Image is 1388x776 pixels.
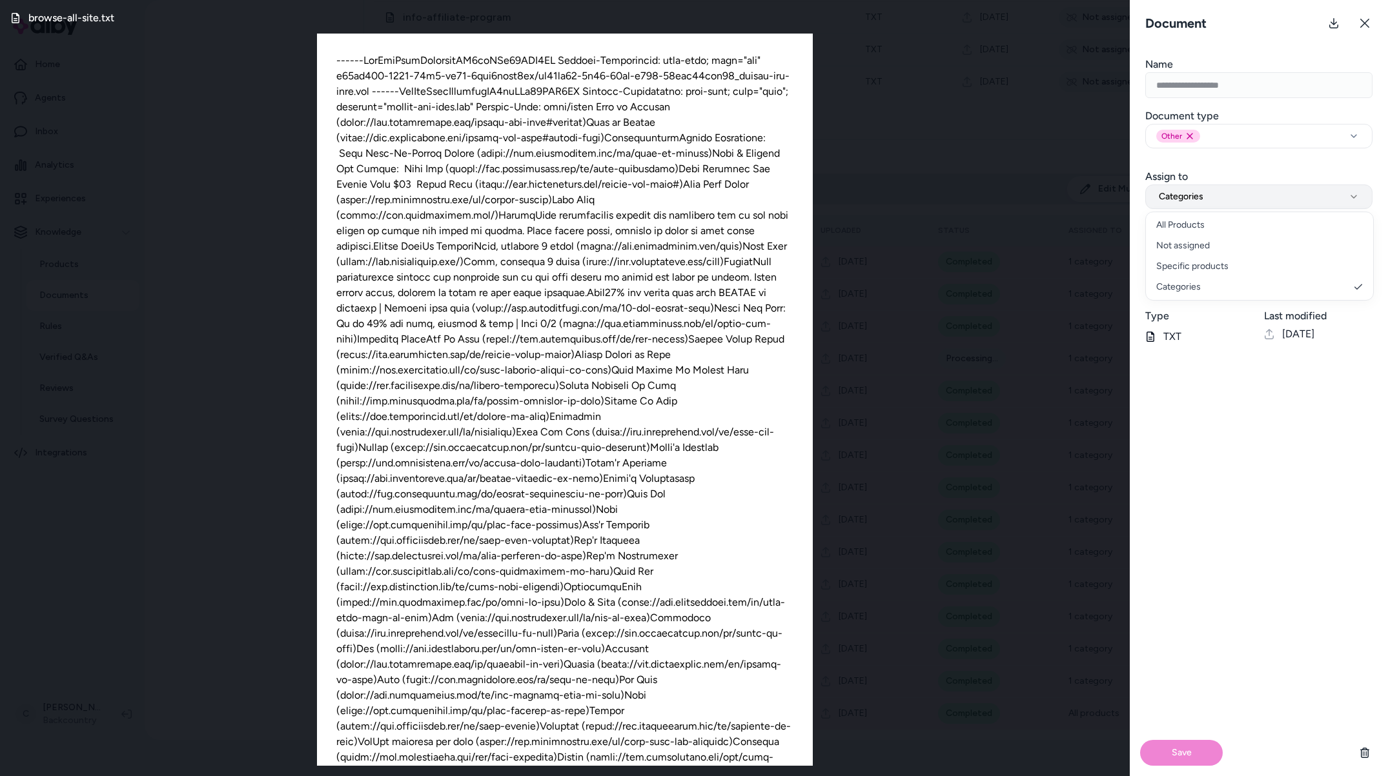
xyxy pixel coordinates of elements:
div: Other [1156,130,1200,143]
h3: Last modified [1264,308,1373,324]
span: All Products [1156,219,1205,232]
h3: Document [1140,14,1212,32]
h3: browse-all-site.txt [28,10,114,26]
span: Specific products [1156,260,1229,273]
span: [DATE] [1282,326,1314,342]
span: Not assigned [1156,239,1210,252]
h3: Name [1145,57,1373,72]
span: Categories [1159,190,1203,203]
h3: Type [1145,308,1254,324]
p: TXT [1145,329,1254,344]
span: Categories [1156,281,1201,293]
h3: Document type [1145,108,1373,124]
label: Assign to [1145,170,1188,183]
button: Remove other option [1185,131,1195,141]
